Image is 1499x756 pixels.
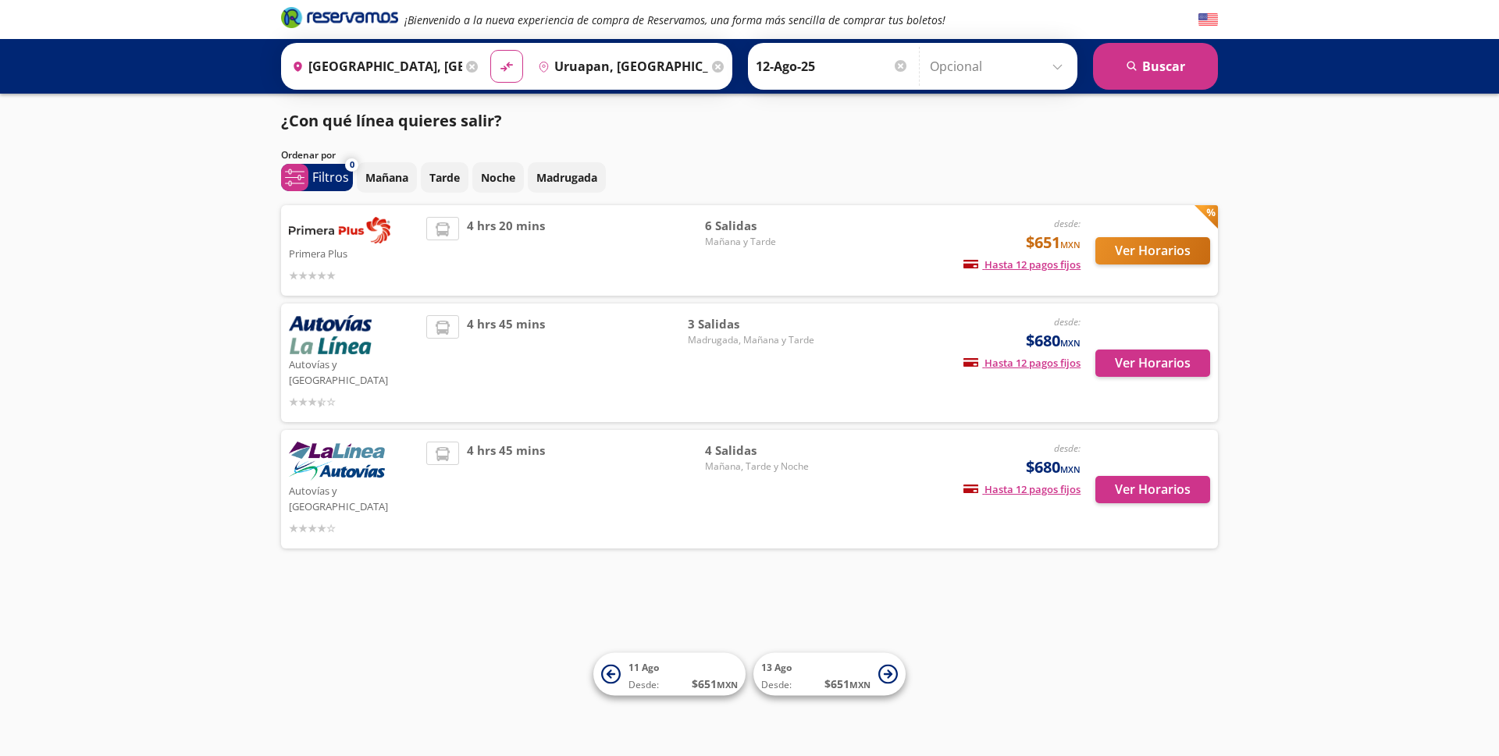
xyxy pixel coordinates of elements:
[1026,231,1081,254] span: $651
[761,661,792,674] span: 13 Ago
[281,5,398,34] a: Brand Logo
[312,168,349,186] p: Filtros
[963,482,1081,496] span: Hasta 12 pagos fijos
[467,315,545,410] span: 4 hrs 45 mins
[289,217,390,243] img: Primera Plus
[481,169,515,186] p: Noche
[281,5,398,29] i: Brand Logo
[289,481,418,514] p: Autovías y [GEOGRAPHIC_DATA]
[930,47,1070,86] input: Opcional
[705,442,814,460] span: 4 Salidas
[756,47,909,86] input: Elegir Fecha
[286,47,462,86] input: Buscar Origen
[289,354,418,388] p: Autovías y [GEOGRAPHIC_DATA]
[692,676,738,692] span: $ 651
[536,169,597,186] p: Madrugada
[472,162,524,193] button: Noche
[1095,350,1210,377] button: Ver Horarios
[1054,315,1081,328] em: desde:
[421,162,468,193] button: Tarde
[1060,239,1081,250] small: MXN
[1026,329,1081,353] span: $680
[1093,43,1218,90] button: Buscar
[1026,456,1081,479] span: $680
[705,217,814,235] span: 6 Salidas
[761,678,792,692] span: Desde:
[289,243,418,262] p: Primera Plus
[281,164,353,191] button: 0Filtros
[628,678,659,692] span: Desde:
[1060,337,1081,349] small: MXN
[1198,10,1218,30] button: English
[365,169,408,186] p: Mañana
[705,235,814,249] span: Mañana y Tarde
[1054,442,1081,455] em: desde:
[963,356,1081,370] span: Hasta 12 pagos fijos
[350,158,354,172] span: 0
[705,460,814,474] span: Mañana, Tarde y Noche
[1095,237,1210,264] button: Ver Horarios
[467,217,545,284] span: 4 hrs 20 mins
[963,257,1081,272] span: Hasta 12 pagos fijos
[281,148,336,162] p: Ordenar por
[281,109,502,133] p: ¿Con qué línea quieres salir?
[532,47,708,86] input: Buscar Destino
[467,442,545,537] span: 4 hrs 45 mins
[849,679,871,690] small: MXN
[688,333,814,347] span: Madrugada, Mañana y Tarde
[824,676,871,692] span: $ 651
[289,315,372,354] img: Autovías y La Línea
[593,653,746,696] button: 11 AgoDesde:$651MXN
[289,442,385,481] img: Autovías y La Línea
[717,679,738,690] small: MXN
[357,162,417,193] button: Mañana
[528,162,606,193] button: Madrugada
[628,661,659,674] span: 11 Ago
[1060,463,1081,475] small: MXN
[753,653,906,696] button: 13 AgoDesde:$651MXN
[688,315,814,333] span: 3 Salidas
[1054,217,1081,230] em: desde:
[429,169,460,186] p: Tarde
[404,12,945,27] em: ¡Bienvenido a la nueva experiencia de compra de Reservamos, una forma más sencilla de comprar tus...
[1095,476,1210,503] button: Ver Horarios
